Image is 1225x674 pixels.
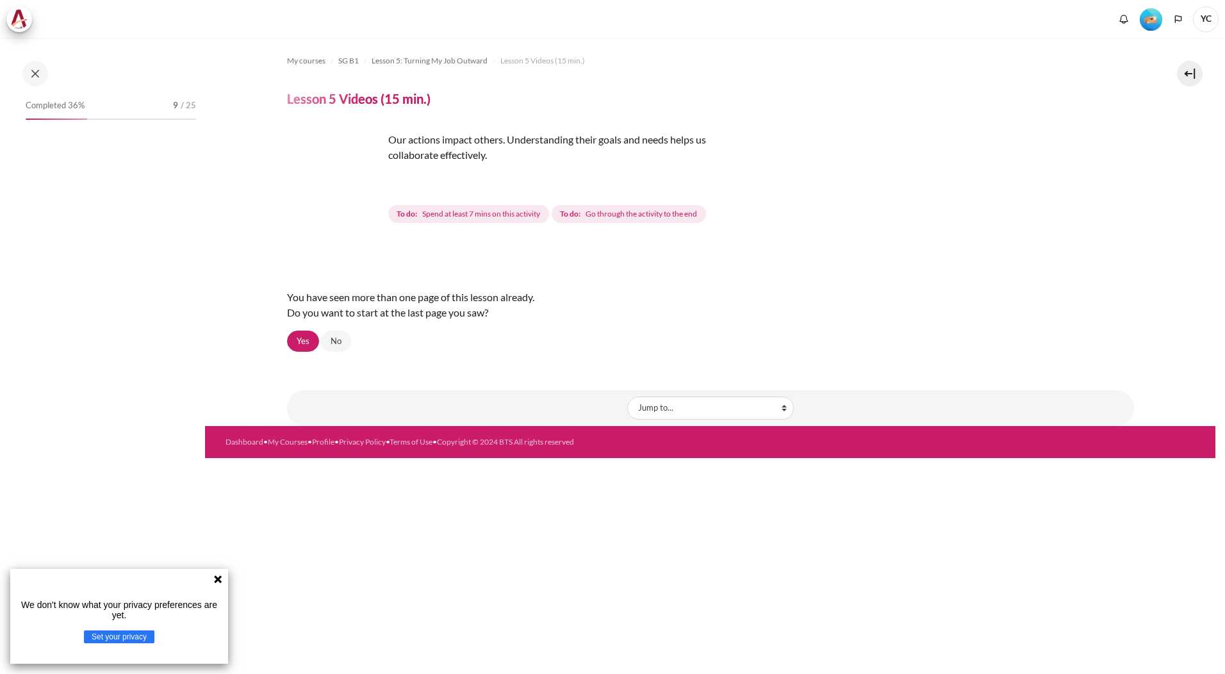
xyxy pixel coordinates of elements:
[205,38,1215,426] section: Content
[321,331,351,352] a: No
[560,208,580,220] strong: To do:
[1135,7,1167,31] a: Level #2
[1193,6,1219,32] a: User menu
[287,90,431,107] h4: Lesson 5 Videos (15 min.)
[226,437,263,447] a: Dashboard
[6,6,38,32] a: Architeck Architeck
[287,132,736,163] p: Our actions impact others. Understanding their goals and needs helps us collaborate effectively.
[84,630,154,643] button: Set your privacy
[338,55,359,67] span: SG B1
[226,436,766,448] div: • • • • •
[1140,7,1162,31] div: Level #2
[397,208,417,220] strong: To do:
[10,10,28,29] img: Architeck
[1140,8,1162,31] img: Level #2
[15,600,223,620] p: We don't know what your privacy preferences are yet.
[287,331,319,352] a: Yes
[500,53,585,69] a: Lesson 5 Videos (15 min.)
[173,99,178,112] span: 9
[312,437,334,447] a: Profile
[422,208,540,220] span: Spend at least 7 mins on this activity
[26,99,85,112] span: Completed 36%
[372,53,488,69] a: Lesson 5: Turning My Job Outward
[181,99,196,112] span: / 25
[1193,6,1219,32] span: YC
[437,437,574,447] a: Copyright © 2024 BTS All rights reserved
[287,279,1134,331] div: You have seen more than one page of this lesson already. Do you want to start at the last page yo...
[390,437,432,447] a: Terms of Use
[287,132,383,228] img: srdr
[500,55,585,67] span: Lesson 5 Videos (15 min.)
[1114,10,1133,29] div: Show notification window with no new notifications
[1169,10,1188,29] button: Languages
[372,55,488,67] span: Lesson 5: Turning My Job Outward
[26,119,87,120] div: 36%
[586,208,697,220] span: Go through the activity to the end
[339,437,386,447] a: Privacy Policy
[388,202,709,226] div: Completion requirements for Lesson 5 Videos (15 min.)
[268,437,308,447] a: My Courses
[287,55,325,67] span: My courses
[287,51,1134,71] nav: Navigation bar
[338,53,359,69] a: SG B1
[287,53,325,69] a: My courses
